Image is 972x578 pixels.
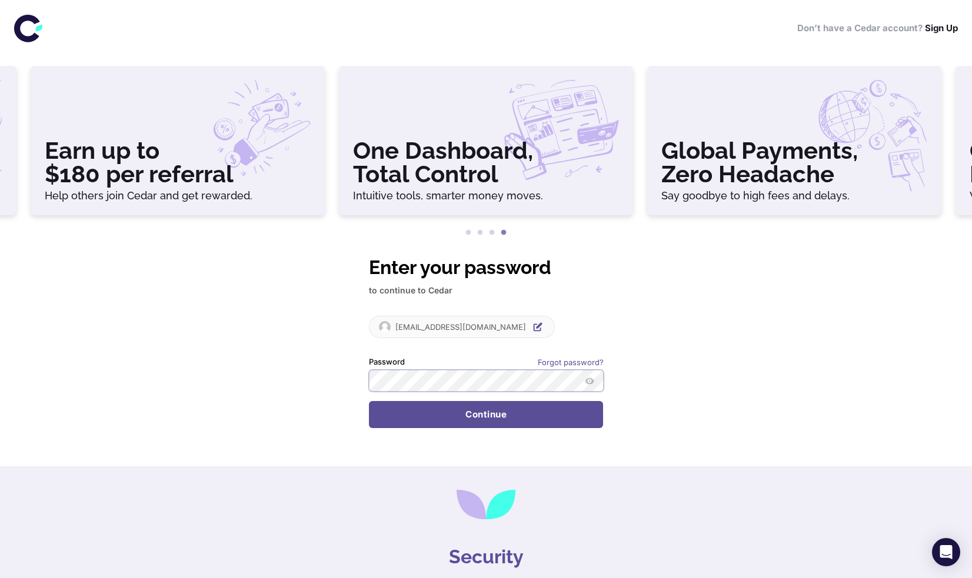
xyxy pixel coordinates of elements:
[531,320,545,334] button: Edit
[369,357,405,367] label: Password
[932,538,960,566] div: Open Intercom Messenger
[474,227,486,239] button: 2
[538,358,604,367] a: Forgot password?
[661,139,927,186] h3: Global Payments, Zero Headache
[797,22,958,35] h6: Don’t have a Cedar account?
[369,284,603,297] p: to continue to Cedar
[498,227,510,239] button: 4
[45,191,311,201] h6: Help others join Cedar and get rewarded.
[369,401,603,428] button: Continue
[45,139,311,186] h3: Earn up to $180 per referral
[925,22,958,34] a: Sign Up
[353,191,619,201] h6: Intuitive tools, smarter money moves.
[486,227,498,239] button: 3
[462,227,474,239] button: 1
[449,543,524,571] h4: Security
[661,191,927,201] h6: Say goodbye to high fees and delays.
[353,139,619,186] h3: One Dashboard, Total Control
[582,374,597,388] button: Show password
[369,253,603,282] h1: Enter your password
[395,322,526,332] p: [EMAIL_ADDRESS][DOMAIN_NAME]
